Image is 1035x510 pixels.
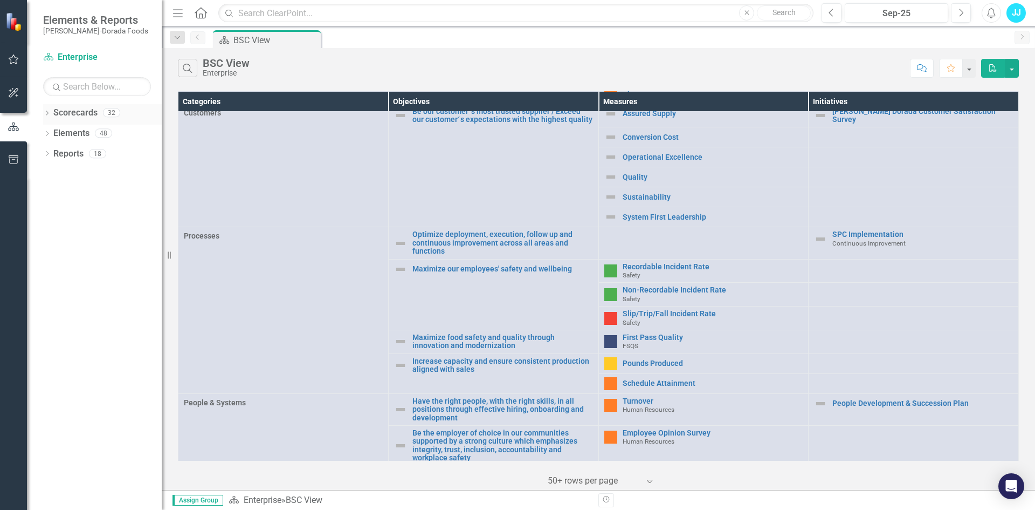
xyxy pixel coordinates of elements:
a: Slip/Trip/Fall Incident Rate [623,310,803,318]
a: Non-Recordable Incident Rate [623,286,803,294]
a: Maximize food safety and quality through innovation and modernization [412,334,593,350]
a: Have the right people, with the right skills, in all positions through effective hiring, onboardi... [412,397,593,422]
div: Open Intercom Messenger [998,473,1024,499]
img: Above Target [604,264,617,277]
a: Pounds Produced [623,359,803,368]
a: Reports [53,148,84,160]
img: Warning [604,431,617,444]
div: Enterprise [203,69,250,77]
img: Warning [604,377,617,390]
a: Recordable Incident Rate [623,263,803,271]
a: [PERSON_NAME] Dorada Customer Satisfaction Survey [832,107,1013,124]
span: Search [772,8,796,17]
img: Not Defined [814,109,827,122]
td: Double-Click to Edit Right Click for Context Menu [388,227,598,259]
a: First Pass Quality [623,334,803,342]
img: Above Target [604,288,617,301]
img: Not Defined [814,233,827,246]
div: BSC View [286,495,322,505]
img: ClearPoint Strategy [5,12,24,31]
div: BSC View [233,33,318,47]
td: Double-Click to Edit Right Click for Context Menu [809,227,1019,259]
a: Turnover [623,397,803,405]
a: Optimize deployment, execution, follow up and continuous improvement across all areas and functions [412,230,593,255]
a: Increase capacity and ensure consistent production aligned with sales [412,357,593,374]
a: Operational Excellence [623,153,803,161]
img: Not Defined [394,263,407,276]
img: Below Plan [604,312,617,325]
span: Customers [184,107,383,118]
a: Schedule Attainment [623,379,803,387]
img: Not Defined [394,237,407,250]
img: Not Defined [604,210,617,223]
img: Not Defined [394,439,407,452]
button: Search [757,5,811,21]
span: FSQS [623,342,638,350]
button: Sep-25 [845,3,948,23]
a: Sustainability [623,193,803,201]
span: Processes [184,230,383,241]
img: Not Defined [604,107,617,120]
a: SPC Implementation [832,230,1013,239]
span: Safety [623,295,640,303]
img: Not Defined [394,359,407,372]
img: Caution [604,357,617,370]
a: Conversion Cost [623,133,803,141]
span: Safety [623,319,640,327]
button: JJ [1006,3,1026,23]
div: 18 [89,149,106,158]
div: 32 [103,108,120,118]
span: Safety [623,271,640,279]
span: Elements & Reports [43,13,148,26]
img: Not Defined [604,171,617,183]
a: Be our customer´s most trusted supplier / Exceed our customer´s expectations with the highest qua... [412,107,593,124]
a: System First Leadership [623,213,803,221]
img: Not Defined [604,131,617,144]
a: Enterprise [43,51,151,64]
img: Not Defined [394,335,407,348]
img: Not Defined [814,397,827,410]
a: Maximize our employees' safety and wellbeing [412,265,593,273]
img: No Information [604,335,617,348]
div: Sep-25 [848,7,944,20]
img: Not Defined [394,109,407,122]
span: Continuous Improvement [832,240,906,247]
small: [PERSON_NAME]-Dorada Foods [43,26,148,35]
img: Not Defined [394,403,407,416]
a: People Development & Succession Plan [832,399,1013,407]
div: BSC View [203,57,250,69]
span: Assign Group [172,495,223,506]
div: » [229,494,590,507]
img: Warning [604,399,617,412]
span: Human Resources [623,438,674,445]
input: Search ClearPoint... [218,4,813,23]
span: Human Resources [623,406,674,413]
a: Elements [53,127,89,140]
input: Search Below... [43,77,151,96]
a: Employee Opinion Survey [623,429,803,437]
a: Assured Supply [623,110,803,118]
img: Not Defined [604,191,617,203]
a: Be the employer of choice in our communities supported by a strong culture which emphasizes integ... [412,429,593,463]
span: People & Systems [184,397,383,408]
a: Quality [623,173,803,181]
a: Scorecards [53,107,98,119]
img: Not Defined [604,151,617,164]
div: 48 [95,129,112,138]
a: Enterprise [244,495,281,505]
